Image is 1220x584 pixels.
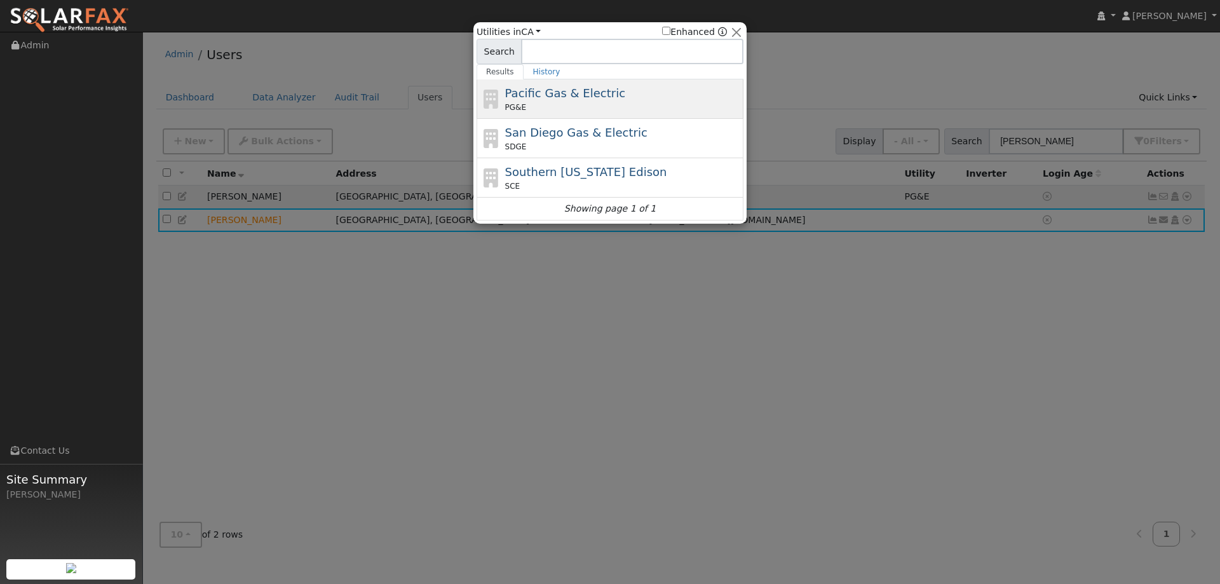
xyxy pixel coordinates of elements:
span: [PERSON_NAME] [1132,11,1207,21]
span: Search [477,39,522,64]
a: History [524,64,570,79]
span: Pacific Gas & Electric [505,86,625,100]
span: SCE [505,180,520,192]
span: Utilities in [477,25,541,39]
img: retrieve [66,563,76,573]
div: [PERSON_NAME] [6,488,136,501]
a: Enhanced Providers [718,27,727,37]
span: San Diego Gas & Electric [505,126,647,139]
span: Show enhanced providers [662,25,727,39]
label: Enhanced [662,25,715,39]
img: SolarFax [10,7,129,34]
span: SDGE [505,141,527,153]
a: Results [477,64,524,79]
a: CA [521,27,541,37]
i: Showing page 1 of 1 [564,202,656,215]
input: Enhanced [662,27,670,35]
span: Site Summary [6,471,136,488]
span: PG&E [505,102,526,113]
span: Southern [US_STATE] Edison [505,165,667,179]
